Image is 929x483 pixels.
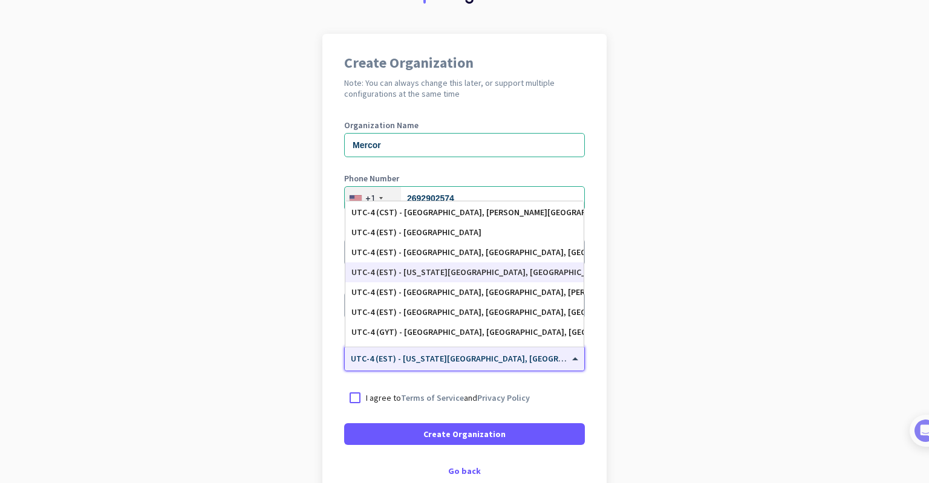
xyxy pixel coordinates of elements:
[345,201,584,346] div: Options List
[477,392,530,403] a: Privacy Policy
[344,121,585,129] label: Organization Name
[351,227,578,238] div: UTC-4 (EST) - [GEOGRAPHIC_DATA]
[351,207,578,218] div: UTC-4 (CST) - [GEOGRAPHIC_DATA], [PERSON_NAME][GEOGRAPHIC_DATA], [GEOGRAPHIC_DATA], [GEOGRAPHIC_D...
[351,307,578,317] div: UTC-4 (EST) - [GEOGRAPHIC_DATA], [GEOGRAPHIC_DATA], [GEOGRAPHIC_DATA], [GEOGRAPHIC_DATA]
[366,392,530,404] p: I agree to and
[344,280,585,289] label: Organization Size (Optional)
[423,428,506,440] span: Create Organization
[344,77,585,99] h2: Note: You can always change this later, or support multiple configurations at the same time
[344,334,585,342] label: Organization Time Zone
[344,56,585,70] h1: Create Organization
[351,287,578,297] div: UTC-4 (EST) - [GEOGRAPHIC_DATA], [GEOGRAPHIC_DATA], [PERSON_NAME] 73, Port-de-Paix
[344,423,585,445] button: Create Organization
[344,186,585,210] input: 201-555-0123
[365,192,376,204] div: +1
[344,133,585,157] input: What is the name of your organization?
[351,267,578,277] div: UTC-4 (EST) - [US_STATE][GEOGRAPHIC_DATA], [GEOGRAPHIC_DATA], [GEOGRAPHIC_DATA], [GEOGRAPHIC_DATA]
[351,327,578,337] div: UTC-4 (GYT) - [GEOGRAPHIC_DATA], [GEOGRAPHIC_DATA], [GEOGRAPHIC_DATA]
[344,467,585,475] div: Go back
[344,227,432,236] label: Organization language
[344,174,585,183] label: Phone Number
[401,392,464,403] a: Terms of Service
[351,247,578,258] div: UTC-4 (EST) - [GEOGRAPHIC_DATA], [GEOGRAPHIC_DATA], [GEOGRAPHIC_DATA], [GEOGRAPHIC_DATA]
